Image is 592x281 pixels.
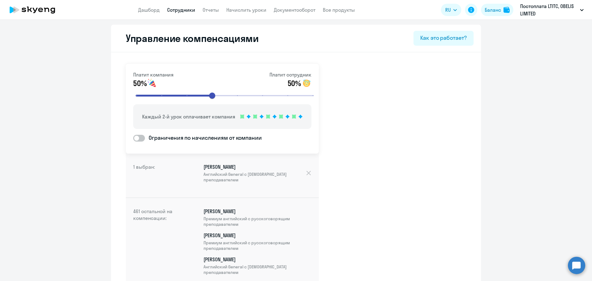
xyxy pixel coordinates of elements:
a: Дашборд [138,7,160,13]
a: Все продукты [323,7,355,13]
a: Сотрудники [167,7,195,13]
span: Английский General с [DEMOGRAPHIC_DATA] преподавателем [203,171,306,183]
button: Балансbalance [481,4,513,16]
p: [PERSON_NAME] [203,208,311,227]
img: smile [147,78,157,88]
button: Постоплата LTITC, OBELIS LIMITED [517,2,587,17]
span: Английский General с [DEMOGRAPHIC_DATA] преподавателем [203,264,311,275]
span: RU [445,6,451,14]
a: Начислить уроки [226,7,266,13]
p: [PERSON_NAME] [203,232,311,251]
span: Премиум английский с русскоговорящим преподавателем [203,240,311,251]
span: 50% [288,78,301,88]
h4: 1 выбран: [133,163,183,188]
span: Ограничения по начислениям от компании [145,134,262,142]
button: Как это работает? [413,31,474,46]
a: Отчеты [203,7,219,13]
a: Документооборот [274,7,315,13]
div: Как это работает? [420,34,467,42]
img: balance [504,7,510,13]
span: Премиум английский с русскоговорящим преподавателем [203,216,311,227]
h2: Управление компенсациями [118,32,259,44]
p: [PERSON_NAME] [203,163,306,183]
button: RU [441,4,461,16]
span: 50% [133,78,146,88]
p: Платит сотрудник [269,71,311,78]
div: Баланс [485,6,501,14]
p: [PERSON_NAME] [203,256,311,275]
p: Каждый 2-й урок оплачивает компания [142,113,235,120]
p: Постоплата LTITC, OBELIS LIMITED [520,2,578,17]
p: Платит компания [133,71,174,78]
img: smile [302,78,311,88]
